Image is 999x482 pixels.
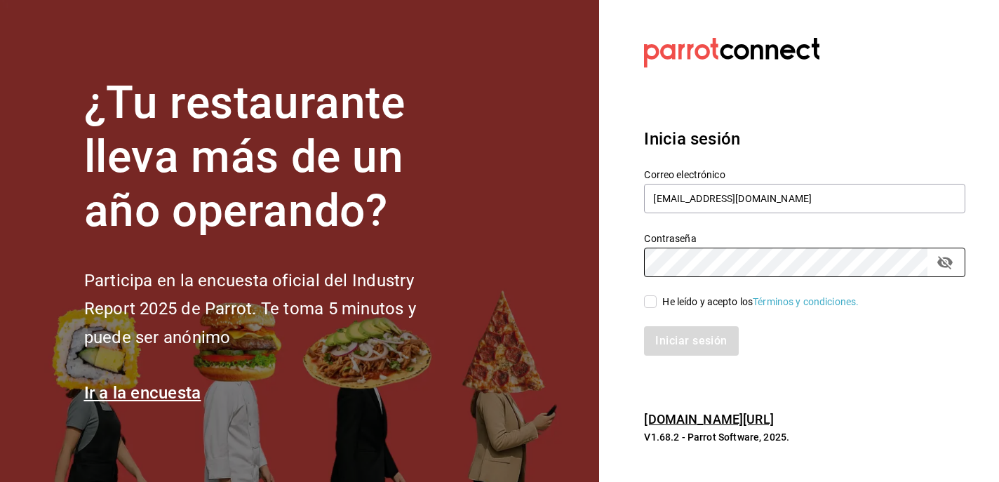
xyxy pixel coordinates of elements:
label: Correo electrónico [644,170,965,180]
div: He leído y acepto los [662,295,859,309]
h2: Participa en la encuesta oficial del Industry Report 2025 de Parrot. Te toma 5 minutos y puede se... [84,267,463,352]
input: Ingresa tu correo electrónico [644,184,965,213]
a: [DOMAIN_NAME][URL] [644,412,773,427]
a: Términos y condiciones. [753,296,859,307]
a: Ir a la encuesta [84,383,201,403]
button: passwordField [933,250,957,274]
h3: Inicia sesión [644,126,965,152]
label: Contraseña [644,234,965,243]
p: V1.68.2 - Parrot Software, 2025. [644,430,965,444]
h1: ¿Tu restaurante lleva más de un año operando? [84,76,463,238]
